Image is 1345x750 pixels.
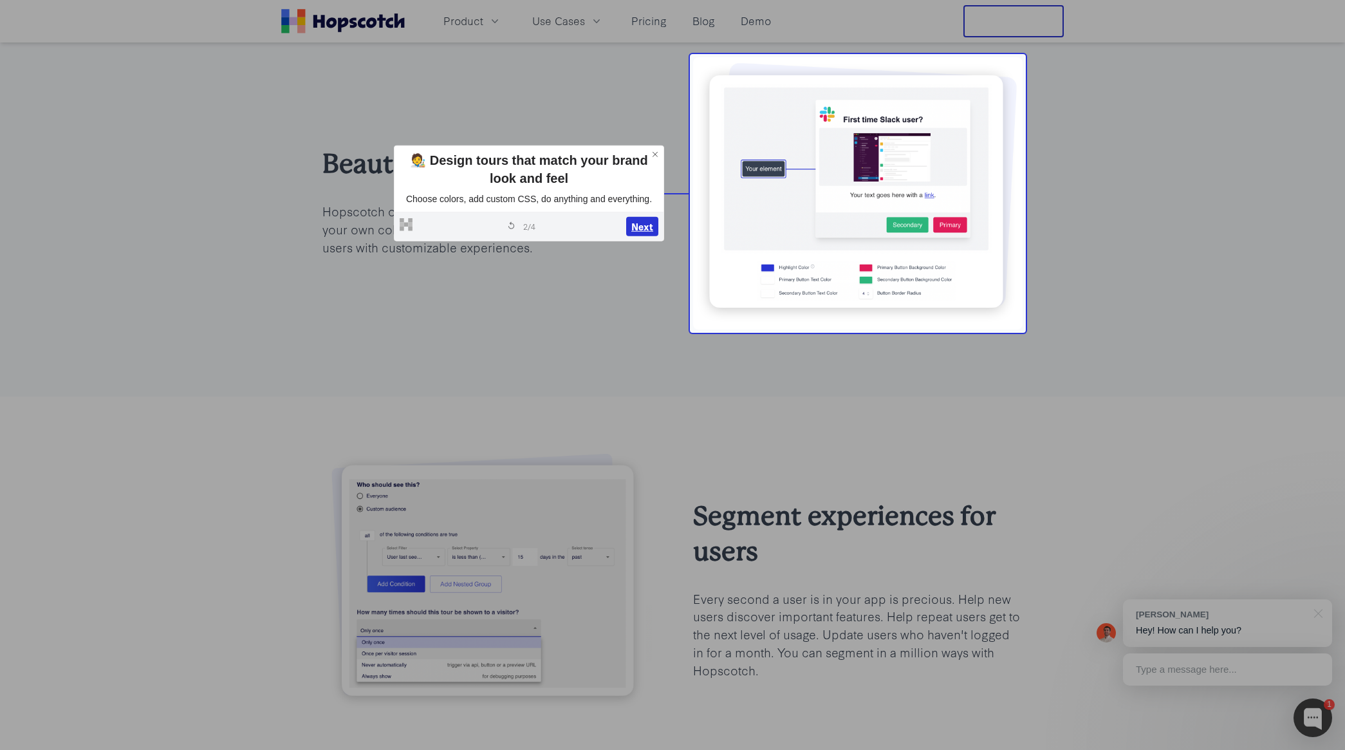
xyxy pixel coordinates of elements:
[693,590,1023,679] p: Every second a user is in your app is precious. Help new users discover important features. Help ...
[281,9,405,33] a: Home
[1136,608,1306,621] div: [PERSON_NAME]
[963,5,1064,37] button: Free Trial
[736,10,776,32] a: Demo
[436,10,509,32] button: Product
[322,448,652,714] img: targeting customers with hopscotch onboarding flows
[626,217,658,236] button: Next
[524,10,611,32] button: Use Cases
[400,151,658,187] div: 🧑‍🎨 Design tours that match your brand look and feel
[687,10,720,32] a: Blog
[1136,624,1319,637] p: Hey! How can I help you?
[322,202,652,256] p: Hopscotch onboarding widgets look like your brand. Use your own colors, images, buttons, and more...
[400,192,658,207] p: Choose colors, add custom CSS, do anything and everything.
[532,13,585,29] span: Use Cases
[693,57,1023,330] img: on brand onboarding tour experiences with hopscotch
[1097,623,1116,642] img: Mark Spera
[1324,699,1335,710] div: 1
[693,498,1023,569] h2: Segment experiences for users
[443,13,483,29] span: Product
[523,220,535,232] span: 2 / 4
[1123,653,1332,686] div: Type a message here...
[322,146,652,182] h2: Beautiful designs
[626,10,672,32] a: Pricing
